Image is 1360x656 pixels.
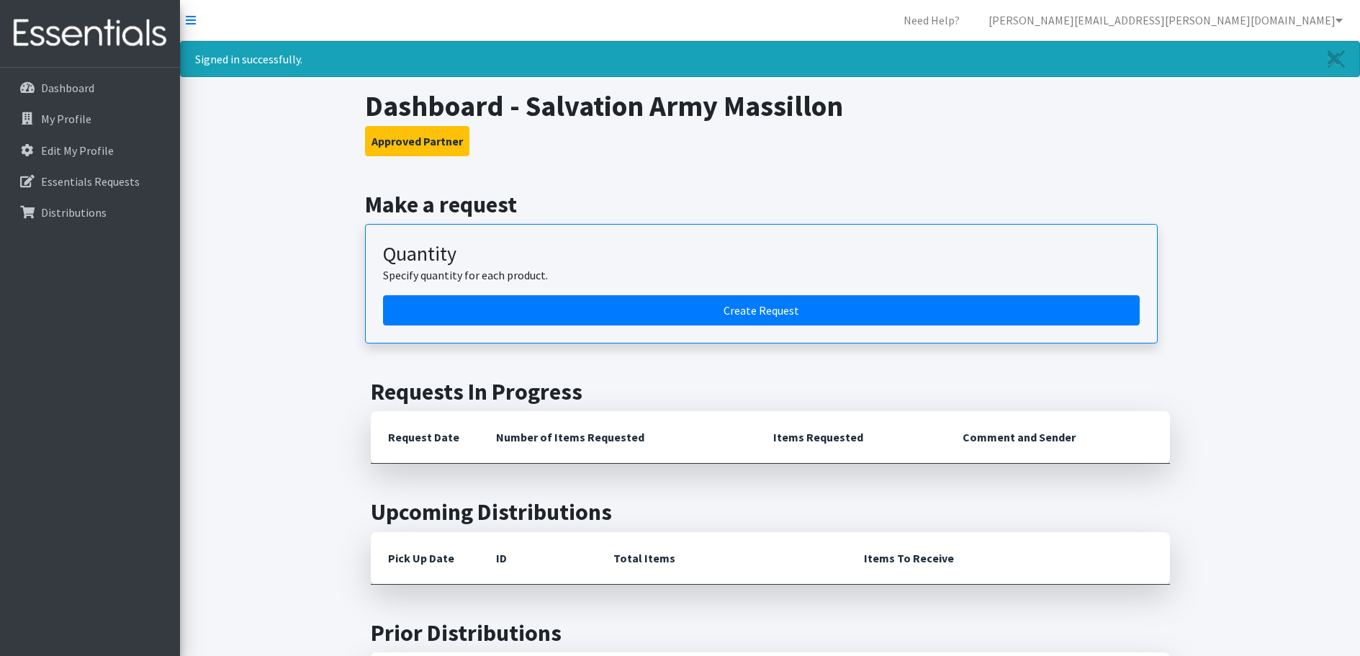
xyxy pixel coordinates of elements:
[892,6,971,35] a: Need Help?
[847,532,1170,585] th: Items To Receive
[945,411,1169,464] th: Comment and Sender
[6,198,174,227] a: Distributions
[383,242,1140,266] h3: Quantity
[180,41,1360,77] div: Signed in successfully.
[371,498,1170,526] h2: Upcoming Distributions
[6,167,174,196] a: Essentials Requests
[365,126,469,156] button: Approved Partner
[6,136,174,165] a: Edit My Profile
[41,81,94,95] p: Dashboard
[365,191,1175,218] h2: Make a request
[41,112,91,126] p: My Profile
[1313,42,1359,76] a: Close
[977,6,1354,35] a: [PERSON_NAME][EMAIL_ADDRESS][PERSON_NAME][DOMAIN_NAME]
[41,143,114,158] p: Edit My Profile
[41,174,140,189] p: Essentials Requests
[6,73,174,102] a: Dashboard
[371,411,479,464] th: Request Date
[41,205,107,220] p: Distributions
[756,411,945,464] th: Items Requested
[6,9,174,58] img: HumanEssentials
[371,532,479,585] th: Pick Up Date
[383,295,1140,325] a: Create a request by quantity
[371,378,1170,405] h2: Requests In Progress
[479,411,757,464] th: Number of Items Requested
[365,89,1175,123] h1: Dashboard - Salvation Army Massillon
[596,532,847,585] th: Total Items
[479,532,596,585] th: ID
[6,104,174,133] a: My Profile
[383,266,1140,284] p: Specify quantity for each product.
[371,619,1170,647] h2: Prior Distributions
